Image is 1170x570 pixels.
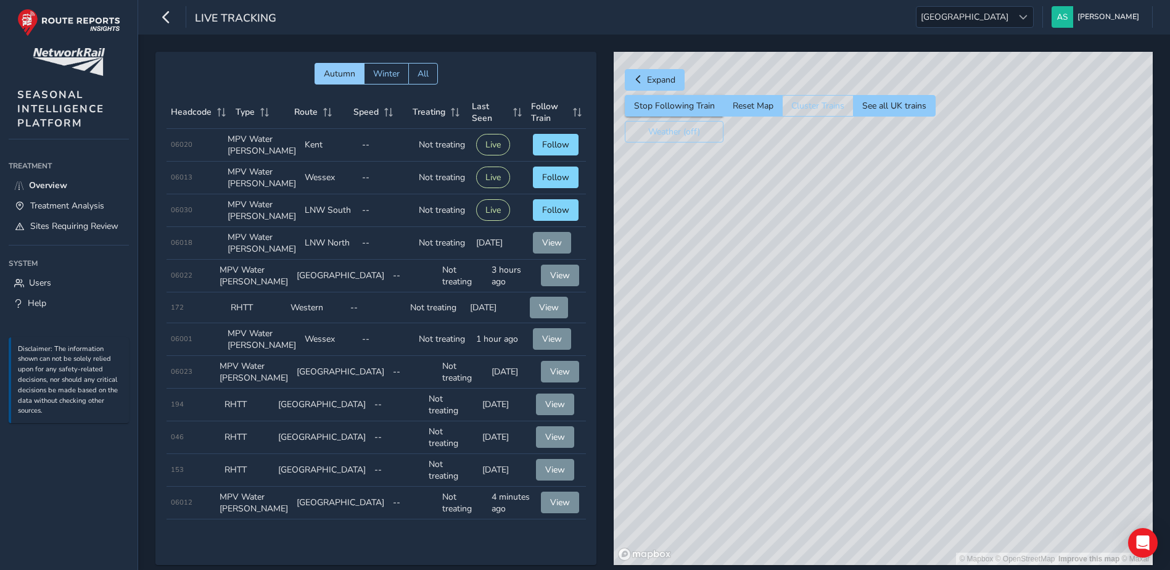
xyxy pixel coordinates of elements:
span: 046 [171,432,184,442]
td: Not treating [414,162,472,194]
td: Not treating [424,389,478,421]
span: Winter [373,68,400,80]
td: [DATE] [478,421,532,454]
button: Follow [533,134,579,155]
span: [GEOGRAPHIC_DATA] [917,7,1013,27]
td: MPV Water [PERSON_NAME] [215,260,292,292]
td: Wessex [300,323,358,356]
td: 4 minutes ago [487,487,537,519]
a: Help [9,293,129,313]
span: Headcode [171,106,212,118]
td: MPV Water [PERSON_NAME] [223,323,300,356]
td: -- [389,356,438,389]
button: View [533,232,571,254]
td: [GEOGRAPHIC_DATA] [292,260,389,292]
td: Wessex [300,162,358,194]
button: Live [476,134,510,155]
td: Not treating [424,421,478,454]
span: 194 [171,400,184,409]
span: 06020 [171,140,192,149]
td: MPV Water [PERSON_NAME] [223,129,300,162]
span: 153 [171,465,184,474]
img: diamond-layout [1052,6,1073,28]
button: Live [476,199,510,221]
td: -- [370,389,424,421]
td: Not treating [406,292,466,323]
img: rr logo [17,9,120,36]
td: -- [358,129,415,162]
span: All [418,68,429,80]
div: Treatment [9,157,129,175]
td: -- [358,227,415,260]
td: -- [370,421,424,454]
div: System [9,254,129,273]
span: Expand [647,74,675,86]
td: Not treating [414,194,472,227]
span: 06022 [171,271,192,280]
img: customer logo [33,48,105,76]
td: -- [389,487,438,519]
td: RHTT [220,421,274,454]
td: Not treating [424,519,478,552]
button: View [536,459,574,481]
span: Overview [29,180,67,191]
td: [GEOGRAPHIC_DATA] [292,487,389,519]
td: 1 hour ago [472,323,529,356]
span: Live Tracking [195,10,276,28]
span: Help [28,297,46,309]
button: View [536,426,574,448]
td: -- [358,323,415,356]
span: 06030 [171,205,192,215]
button: All [408,63,438,85]
td: -- [370,454,424,487]
td: Not treating [414,323,472,356]
td: [DATE] [478,389,532,421]
td: -- [389,260,438,292]
button: [PERSON_NAME] [1052,6,1143,28]
span: SEASONAL INTELLIGENCE PLATFORM [17,88,104,130]
p: Disclaimer: The information shown can not be solely relied upon for any safety-related decisions,... [18,344,123,417]
span: 06023 [171,367,192,376]
button: Weather (off) [625,121,723,142]
span: 06013 [171,173,192,182]
a: Treatment Analysis [9,196,129,216]
span: 06012 [171,498,192,507]
button: View [541,492,579,513]
span: Autumn [324,68,355,80]
td: [DATE] [478,519,532,552]
span: View [545,431,565,443]
td: Not treating [414,227,472,260]
button: Live [476,167,510,188]
span: 172 [171,303,184,312]
td: 3 hours ago [487,260,537,292]
td: MPV Water [PERSON_NAME] [223,227,300,260]
button: View [541,361,579,382]
button: View [541,265,579,286]
td: MPV Water [PERSON_NAME] [223,162,300,194]
td: Kent [300,129,358,162]
td: MPV Water [PERSON_NAME] [223,194,300,227]
td: [GEOGRAPHIC_DATA] [274,421,370,454]
td: LNW North [300,227,358,260]
span: View [542,237,562,249]
td: RHTT [220,519,274,552]
button: Reset Map [723,95,782,117]
td: Western [286,292,346,323]
span: Type [236,106,255,118]
span: [PERSON_NAME] [1077,6,1139,28]
td: RHTT [220,389,274,421]
button: Autumn [315,63,364,85]
span: View [542,333,562,345]
span: View [550,497,570,508]
button: Follow [533,167,579,188]
button: Stop Following Train [625,95,723,117]
div: Open Intercom Messenger [1128,528,1158,558]
a: Overview [9,175,129,196]
td: Not treating [438,487,487,519]
button: View [536,394,574,415]
span: View [550,366,570,378]
span: View [545,399,565,410]
a: Users [9,273,129,293]
td: MPV Water [PERSON_NAME] [215,356,292,389]
td: [GEOGRAPHIC_DATA] [292,356,389,389]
